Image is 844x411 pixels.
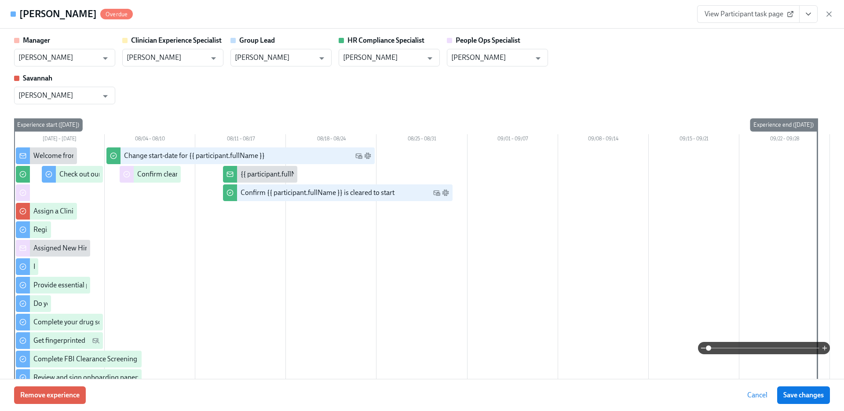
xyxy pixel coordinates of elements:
[558,134,649,146] div: 09/08 – 09/14
[747,391,767,400] span: Cancel
[364,152,371,159] svg: Slack
[33,317,124,327] div: Complete your drug screening
[239,36,275,44] strong: Group Lead
[207,51,220,65] button: Open
[315,51,329,65] button: Open
[783,391,824,400] span: Save changes
[23,36,50,44] strong: Manager
[33,151,199,161] div: Welcome from the Charlie Health Compliance Team 👋
[355,152,362,159] svg: Work Email
[531,51,545,65] button: Open
[705,10,792,18] span: View Participant task page
[19,7,97,21] h4: [PERSON_NAME]
[423,51,437,65] button: Open
[739,134,830,146] div: 09/22 – 09/28
[99,51,112,65] button: Open
[195,134,286,146] div: 08/11 – 08/17
[376,134,467,146] div: 08/25 – 08/31
[442,189,449,196] svg: Slack
[20,391,80,400] span: Remove experience
[14,134,105,146] div: [DATE] – [DATE]
[33,280,171,290] div: Provide essential professional documentation
[799,5,818,23] button: View task page
[286,134,376,146] div: 08/18 – 08/24
[649,134,739,146] div: 09/15 – 09/21
[697,5,800,23] a: View Participant task page
[92,337,99,344] svg: Personal Email
[137,169,230,179] div: Confirm cleared by People Ops
[14,118,83,132] div: Experience start ([DATE])
[468,134,558,146] div: 09/01 – 09/07
[33,225,196,235] div: Register on the [US_STATE] [MEDICAL_DATA] website
[59,169,186,179] div: Check out our recommended laptop specs
[100,11,133,18] span: Overdue
[456,36,520,44] strong: People Ops Specialist
[124,151,265,161] div: Change start-date for {{ participant.fullName }}
[750,118,817,132] div: Experience end ([DATE])
[241,188,395,198] div: Confirm {{ participant.fullName }} is cleared to start
[777,386,830,404] button: Save changes
[33,336,85,345] div: Get fingerprinted
[741,386,774,404] button: Cancel
[131,36,222,44] strong: Clinician Experience Specialist
[347,36,424,44] strong: HR Compliance Specialist
[33,243,91,253] div: Assigned New Hire
[23,74,52,82] strong: Savannah
[241,169,420,179] div: {{ participant.fullName }} has filled out the onboarding form
[33,206,382,216] div: Assign a Clinician Experience Specialist for {{ participant.fullName }} (start-date {{ participan...
[33,354,205,364] div: Complete FBI Clearance Screening AFTER Fingerprinting
[33,373,230,382] div: Review and sign onboarding paperwork in [GEOGRAPHIC_DATA]
[14,386,86,404] button: Remove experience
[105,134,195,146] div: 08/04 – 08/10
[99,89,112,103] button: Open
[33,262,118,272] div: Fill out the onboarding form
[33,299,143,308] div: Do your background check in Checkr
[433,189,440,196] svg: Work Email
